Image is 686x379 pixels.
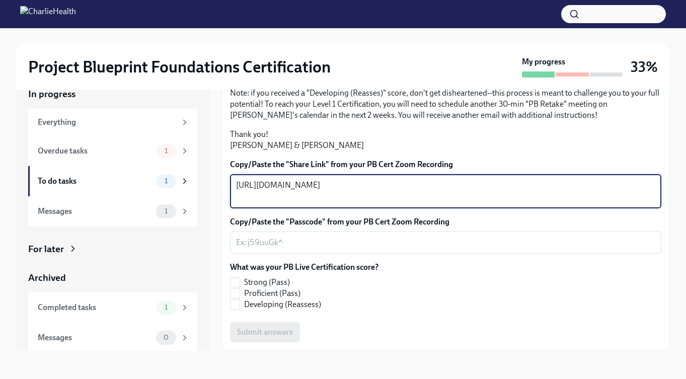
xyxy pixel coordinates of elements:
[28,196,197,226] a: Messages1
[28,109,197,136] a: Everything
[236,179,655,203] textarea: [URL][DOMAIN_NAME]
[159,304,174,311] span: 1
[159,207,174,215] span: 1
[20,6,76,22] img: CharlieHealth
[38,332,152,343] div: Messages
[28,57,331,77] h2: Project Blueprint Foundations Certification
[28,166,197,196] a: To do tasks1
[522,56,565,67] strong: My progress
[28,136,197,166] a: Overdue tasks1
[230,88,661,121] p: Note: if you received a "Developing (Reasses)" score, don't get disheartened--this process is mea...
[631,58,658,76] h3: 33%
[28,323,197,353] a: Messages0
[38,145,152,157] div: Overdue tasks
[38,206,152,217] div: Messages
[230,262,378,273] label: What was your PB Live Certification score?
[28,88,197,101] a: In progress
[230,159,661,170] label: Copy/Paste the "Share Link" from your PB Cert Zoom Recording
[244,299,321,310] span: Developing (Reassess)
[28,292,197,323] a: Completed tasks1
[230,216,661,228] label: Copy/Paste the "Passcode" from your PB Cert Zoom Recording
[159,147,174,155] span: 1
[159,177,174,185] span: 1
[38,176,152,187] div: To do tasks
[28,243,64,256] div: For later
[28,243,197,256] a: For later
[38,302,152,313] div: Completed tasks
[230,129,661,151] p: Thank you! [PERSON_NAME] & [PERSON_NAME]
[158,334,175,341] span: 0
[244,288,300,299] span: Proficient (Pass)
[244,277,290,288] span: Strong (Pass)
[38,117,176,128] div: Everything
[28,271,197,284] a: Archived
